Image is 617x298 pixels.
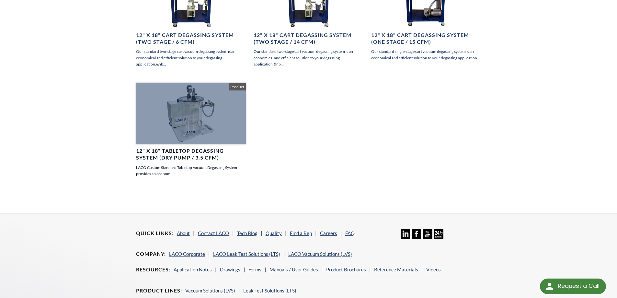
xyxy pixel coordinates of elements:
a: Drawings [220,267,240,272]
h4: Product Lines [136,287,182,294]
img: 24/7 Support Icon [434,229,443,239]
h4: Resources [136,266,170,273]
h4: 12" X 18" Cart Degassing System (Two Stage / 6 CFM) [136,32,246,45]
a: FAQ [345,230,355,236]
a: About [177,230,190,236]
a: Find a Rep [290,230,312,236]
a: Careers [320,230,337,236]
h4: 12" X 18" Cart Degassing System (Two Stage / 14 CFM) [254,32,363,45]
p: Our standard two-stage cart vacuum degassing system is an economical and efficient solution to yo... [136,48,246,67]
h4: 12" X 18" Tabletop Degassing System (Dry Pump / 3.5 CFM) [136,148,246,161]
a: Manuals / User Guides [269,267,318,272]
a: Vacuum Solutions (LVS) [185,288,235,293]
a: Contact LACO [198,230,229,236]
p: Our standard two-stage cart vacuum degassing system is an economical and efficient solution to yo... [254,48,363,67]
a: Quality [266,230,282,236]
img: round button [544,281,555,292]
a: LACO Vacuum Solutions (LVS) [288,251,352,257]
a: Forms [248,267,261,272]
div: Request a Call [540,279,606,294]
h4: Quick Links [136,230,174,237]
a: Product Brochures [326,267,366,272]
h4: Company [136,251,166,257]
a: Tech Blog [237,230,257,236]
a: Videos [426,267,441,272]
p: LACO Custom Standard Tabletop Vacuum Degassing System provides an econom... [136,164,246,177]
a: Reference Materials [374,267,418,272]
a: LACO Corporate [169,251,205,257]
a: Leak Test Solutions (LTS) [243,288,296,293]
p: Our standard single-stage cart vacuum degassing system is an economical and efficient solution to... [371,48,481,61]
span: Product [229,83,246,90]
div: Request a Call [558,279,600,293]
a: Application Notes [174,267,212,272]
a: LACO Leak Test Solutions (LTS) [213,251,280,257]
a: 24/7 Support [434,234,443,240]
a: 12" X 18" Tabletop Degassing System (Dry Pump / 3.5 CFM) LACO Custom Standard Tabletop Vacuum Deg... [136,83,246,177]
h4: 12" X 18" Cart Degassing System (One Stage / 15 CFM) [371,32,481,45]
